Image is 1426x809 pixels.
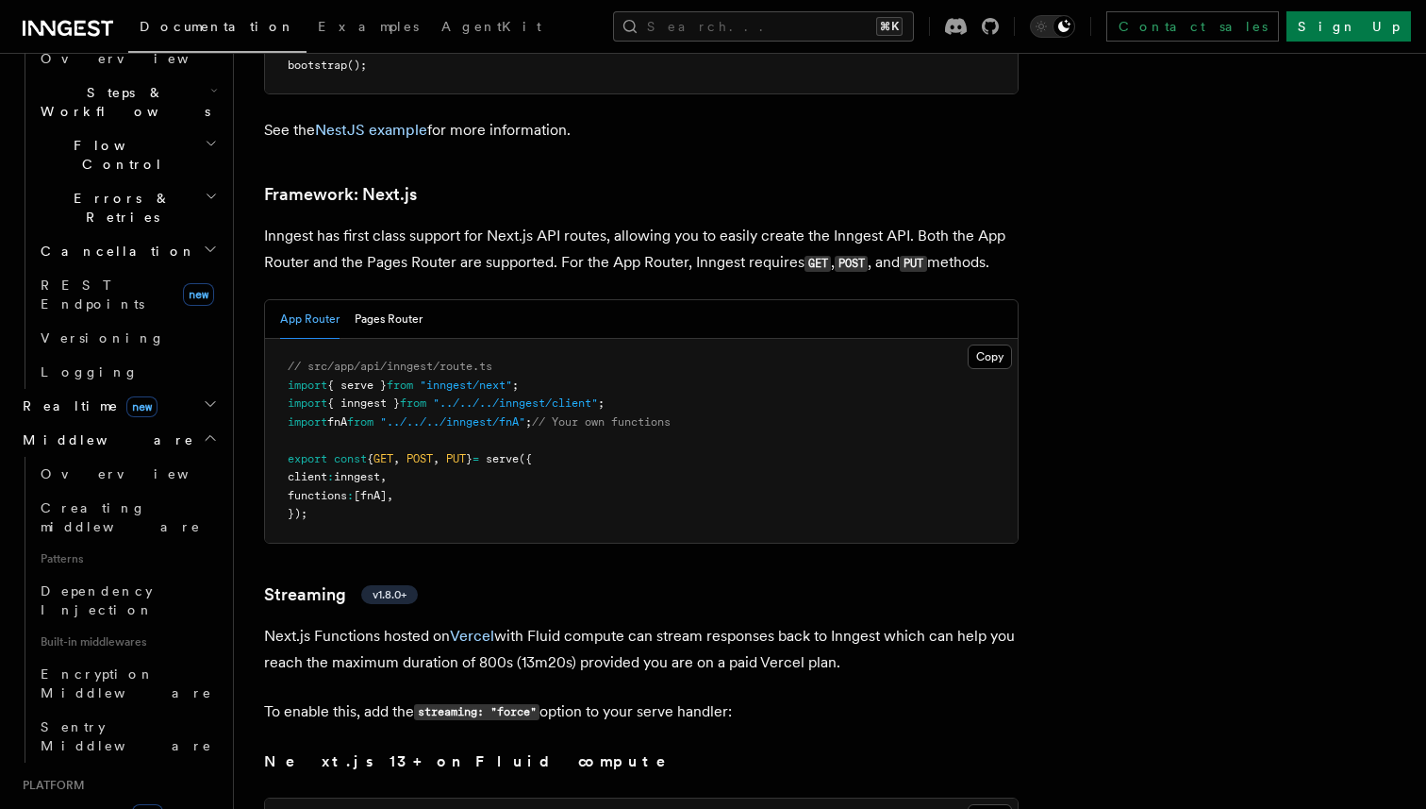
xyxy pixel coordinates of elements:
[264,581,418,608] a: Streamingv1.8.0+
[41,719,212,753] span: Sentry Middleware
[33,710,222,763] a: Sentry Middleware
[380,470,387,483] span: ,
[1106,11,1279,42] a: Contact sales
[327,415,347,429] span: fnA
[288,489,347,502] span: functions
[288,396,327,410] span: import
[264,752,692,770] strong: Next.js 13+ on Fluid compute
[334,452,367,465] span: const
[33,136,205,174] span: Flow Control
[33,627,222,657] span: Built-in middlewares
[128,6,307,53] a: Documentation
[33,181,222,234] button: Errors & Retries
[33,128,222,181] button: Flow Control
[354,489,387,502] span: [fnA]
[525,415,532,429] span: ;
[41,364,139,379] span: Logging
[334,470,380,483] span: inngest
[327,470,334,483] span: :
[876,17,903,36] kbd: ⌘K
[15,389,222,423] button: Realtimenew
[373,587,406,602] span: v1.8.0+
[900,256,926,272] code: PUT
[613,11,914,42] button: Search...⌘K
[33,355,222,389] a: Logging
[804,256,831,272] code: GET
[41,500,201,534] span: Creating middleware
[15,457,222,763] div: Middleware
[288,379,327,392] span: import
[15,778,85,793] span: Platform
[512,379,519,392] span: ;
[433,396,598,410] span: "../../../inngest/client"
[400,396,426,410] span: from
[1286,11,1411,42] a: Sign Up
[380,415,525,429] span: "../../../inngest/fnA"
[33,234,222,268] button: Cancellation
[318,19,419,34] span: Examples
[387,379,413,392] span: from
[264,699,1019,726] p: To enable this, add the option to your serve handler:
[315,121,427,139] a: NestJS example
[33,83,210,121] span: Steps & Workflows
[288,452,327,465] span: export
[598,396,605,410] span: ;
[33,189,205,227] span: Errors & Retries
[473,452,479,465] span: =
[373,452,393,465] span: GET
[450,627,494,645] a: Vercel
[33,457,222,491] a: Overview
[347,59,367,72] span: ();
[446,452,466,465] span: PUT
[327,396,400,410] span: { inngest }
[126,396,158,417] span: new
[1030,15,1075,38] button: Toggle dark mode
[264,181,417,208] a: Framework: Next.js
[519,452,532,465] span: ({
[430,6,553,51] a: AgentKit
[466,452,473,465] span: }
[288,507,307,520] span: });
[15,396,158,415] span: Realtime
[347,415,373,429] span: from
[441,19,541,34] span: AgentKit
[33,242,196,261] span: Cancellation
[420,379,512,392] span: "inngest/next"
[414,704,539,720] code: streaming: "force"
[33,544,222,574] span: Patterns
[41,330,165,346] span: Versioning
[307,6,430,51] a: Examples
[288,470,327,483] span: client
[15,42,222,389] div: Inngest Functions
[140,19,295,34] span: Documentation
[33,268,222,321] a: REST Endpointsnew
[183,283,214,306] span: new
[33,42,222,76] a: Overview
[968,345,1012,369] button: Copy
[264,623,1019,676] p: Next.js Functions hosted on with Fluid compute can stream responses back to Inngest which can hel...
[486,452,519,465] span: serve
[393,452,400,465] span: ,
[41,583,154,617] span: Dependency Injection
[406,452,433,465] span: POST
[367,452,373,465] span: {
[264,117,1019,143] p: See the for more information.
[33,657,222,710] a: Encryption Middleware
[41,666,212,700] span: Encryption Middleware
[288,415,327,429] span: import
[327,379,387,392] span: { serve }
[835,256,868,272] code: POST
[33,321,222,355] a: Versioning
[347,489,354,502] span: :
[288,59,347,72] span: bootstrap
[264,223,1019,277] p: Inngest has first class support for Next.js API routes, allowing you to easily create the Inngest...
[41,51,235,66] span: Overview
[433,452,439,465] span: ,
[33,574,222,627] a: Dependency Injection
[41,466,235,481] span: Overview
[15,430,194,449] span: Middleware
[41,278,144,312] span: REST Endpoints
[355,300,423,339] button: Pages Router
[280,300,340,339] button: App Router
[33,491,222,544] a: Creating middleware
